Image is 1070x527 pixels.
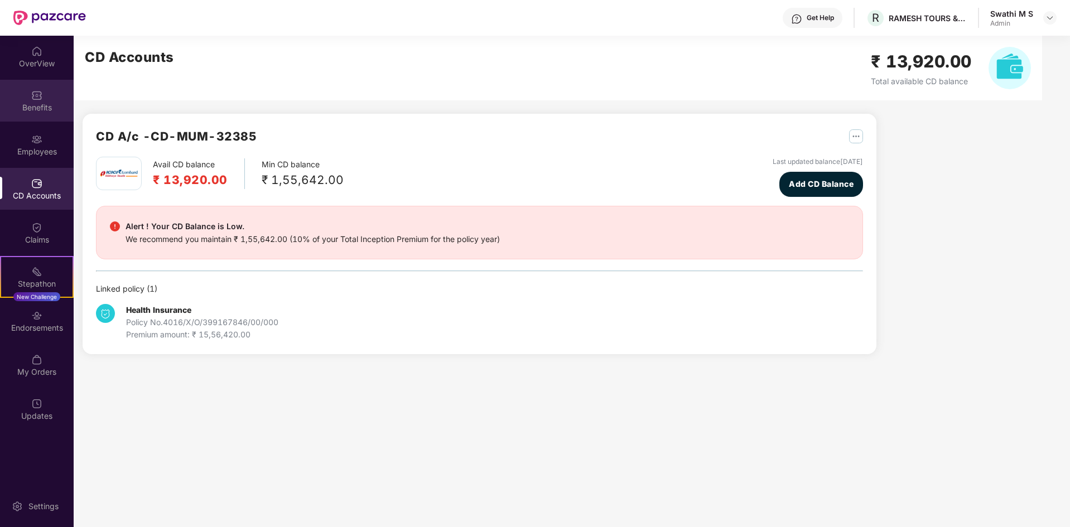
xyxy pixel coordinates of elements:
[872,11,879,25] span: R
[773,157,863,167] div: Last updated balance [DATE]
[31,354,42,365] img: svg+xml;base64,PHN2ZyBpZD0iTXlfT3JkZXJzIiBkYXRhLW5hbWU9Ik15IE9yZGVycyIgeG1sbnM9Imh0dHA6Ly93d3cudz...
[96,283,863,295] div: Linked policy ( 1 )
[31,46,42,57] img: svg+xml;base64,PHN2ZyBpZD0iSG9tZSIgeG1sbnM9Imh0dHA6Ly93d3cudzMub3JnLzIwMDAvc3ZnIiB3aWR0aD0iMjAiIG...
[126,305,191,315] b: Health Insurance
[126,328,278,341] div: Premium amount: ₹ 15,56,420.00
[31,178,42,189] img: svg+xml;base64,PHN2ZyBpZD0iQ0RfQWNjb3VudHMiIGRhdGEtbmFtZT0iQ0QgQWNjb3VudHMiIHhtbG5zPSJodHRwOi8vd3...
[13,292,60,301] div: New Challenge
[98,166,140,181] img: icici.png
[31,310,42,321] img: svg+xml;base64,PHN2ZyBpZD0iRW5kb3JzZW1lbnRzIiB4bWxucz0iaHR0cDovL3d3dy53My5vcmcvMjAwMC9zdmciIHdpZH...
[871,49,972,75] h2: ₹ 13,920.00
[126,220,500,233] div: Alert ! Your CD Balance is Low.
[31,222,42,233] img: svg+xml;base64,PHN2ZyBpZD0iQ2xhaW0iIHhtbG5zPSJodHRwOi8vd3d3LnczLm9yZy8yMDAwL3N2ZyIgd2lkdGg9IjIwIi...
[13,11,86,25] img: New Pazcare Logo
[889,13,967,23] div: RAMESH TOURS & TRAVELS PRIVATE LIMITED
[96,127,257,146] h2: CD A/c - CD-MUM-32385
[807,13,834,22] div: Get Help
[25,501,62,512] div: Settings
[871,76,968,86] span: Total available CD balance
[85,47,174,68] h2: CD Accounts
[126,316,278,328] div: Policy No. 4016/X/O/399167846/00/000
[31,398,42,409] img: svg+xml;base64,PHN2ZyBpZD0iVXBkYXRlZCIgeG1sbnM9Imh0dHA6Ly93d3cudzMub3JnLzIwMDAvc3ZnIiB3aWR0aD0iMj...
[789,178,854,190] span: Add CD Balance
[31,90,42,101] img: svg+xml;base64,PHN2ZyBpZD0iQmVuZWZpdHMiIHhtbG5zPSJodHRwOi8vd3d3LnczLm9yZy8yMDAwL3N2ZyIgd2lkdGg9Ij...
[126,233,500,245] div: We recommend you maintain ₹ 1,55,642.00 (10% of your Total Inception Premium for the policy year)
[849,129,863,143] img: svg+xml;base64,PHN2ZyB4bWxucz0iaHR0cDovL3d3dy53My5vcmcvMjAwMC9zdmciIHdpZHRoPSIyNSIgaGVpZ2h0PSIyNS...
[1045,13,1054,22] img: svg+xml;base64,PHN2ZyBpZD0iRHJvcGRvd24tMzJ4MzIiIHhtbG5zPSJodHRwOi8vd3d3LnczLm9yZy8yMDAwL3N2ZyIgd2...
[262,158,344,189] div: Min CD balance
[110,221,120,231] img: svg+xml;base64,PHN2ZyBpZD0iRGFuZ2VyX2FsZXJ0IiBkYXRhLW5hbWU9IkRhbmdlciBhbGVydCIgeG1sbnM9Imh0dHA6Ly...
[96,304,115,323] img: svg+xml;base64,PHN2ZyB4bWxucz0iaHR0cDovL3d3dy53My5vcmcvMjAwMC9zdmciIHdpZHRoPSIzNCIgaGVpZ2h0PSIzNC...
[31,134,42,145] img: svg+xml;base64,PHN2ZyBpZD0iRW1wbG95ZWVzIiB4bWxucz0iaHR0cDovL3d3dy53My5vcmcvMjAwMC9zdmciIHdpZHRoPS...
[989,47,1031,89] img: svg+xml;base64,PHN2ZyB4bWxucz0iaHR0cDovL3d3dy53My5vcmcvMjAwMC9zdmciIHhtbG5zOnhsaW5rPSJodHRwOi8vd3...
[1,278,73,289] div: Stepathon
[153,171,228,189] h2: ₹ 13,920.00
[12,501,23,512] img: svg+xml;base64,PHN2ZyBpZD0iU2V0dGluZy0yMHgyMCIgeG1sbnM9Imh0dHA6Ly93d3cudzMub3JnLzIwMDAvc3ZnIiB3aW...
[779,172,863,197] button: Add CD Balance
[791,13,802,25] img: svg+xml;base64,PHN2ZyBpZD0iSGVscC0zMngzMiIgeG1sbnM9Imh0dHA6Ly93d3cudzMub3JnLzIwMDAvc3ZnIiB3aWR0aD...
[990,19,1033,28] div: Admin
[31,266,42,277] img: svg+xml;base64,PHN2ZyB4bWxucz0iaHR0cDovL3d3dy53My5vcmcvMjAwMC9zdmciIHdpZHRoPSIyMSIgaGVpZ2h0PSIyMC...
[990,8,1033,19] div: Swathi M S
[262,171,344,189] div: ₹ 1,55,642.00
[153,158,245,189] div: Avail CD balance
